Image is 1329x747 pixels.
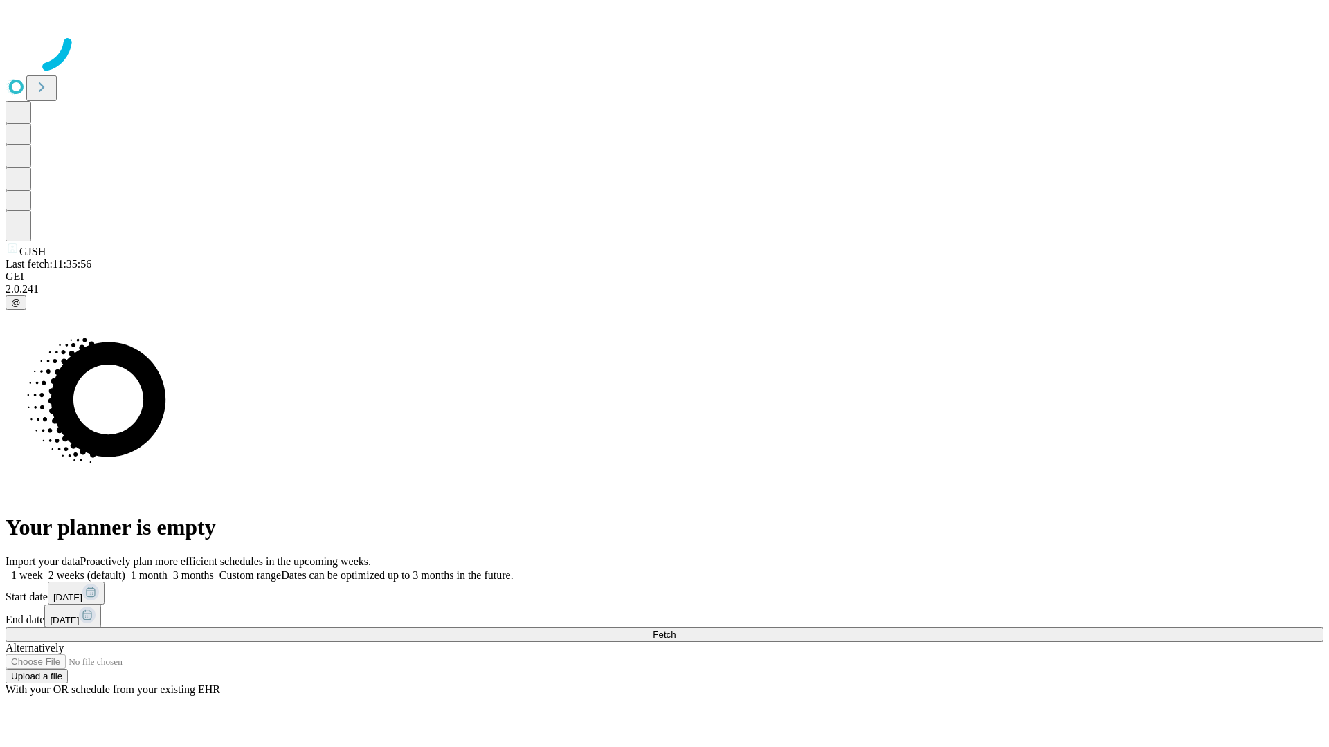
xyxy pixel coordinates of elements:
[131,569,168,581] span: 1 month
[19,246,46,257] span: GJSH
[50,615,79,625] span: [DATE]
[6,642,64,654] span: Alternatively
[6,270,1323,283] div: GEI
[44,605,101,627] button: [DATE]
[6,283,1323,295] div: 2.0.241
[6,515,1323,540] h1: Your planner is empty
[6,605,1323,627] div: End date
[6,295,26,310] button: @
[6,582,1323,605] div: Start date
[11,569,43,581] span: 1 week
[6,555,80,567] span: Import your data
[80,555,371,567] span: Proactively plan more efficient schedules in the upcoming weeks.
[48,582,105,605] button: [DATE]
[6,669,68,683] button: Upload a file
[281,569,513,581] span: Dates can be optimized up to 3 months in the future.
[173,569,214,581] span: 3 months
[6,683,220,695] span: With your OR schedule from your existing EHR
[6,627,1323,642] button: Fetch
[53,592,82,602] span: [DATE]
[6,258,91,270] span: Last fetch: 11:35:56
[11,297,21,308] span: @
[219,569,281,581] span: Custom range
[653,629,676,640] span: Fetch
[48,569,125,581] span: 2 weeks (default)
